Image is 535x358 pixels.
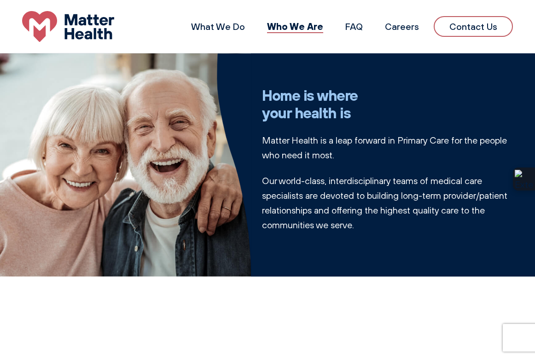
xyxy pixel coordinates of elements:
a: Contact Us [434,16,513,37]
a: What We Do [191,21,245,32]
p: Matter Health is a leap forward in Primary Care for the people who need it most. [262,133,513,162]
a: FAQ [345,21,363,32]
a: Who We Are [267,20,323,32]
img: Extension Icon [515,170,533,188]
h1: Home is where your health is [262,87,513,122]
p: Our world-class, interdisciplinary teams of medical care specialists are devoted to building long... [262,173,513,232]
a: Careers [385,21,419,32]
